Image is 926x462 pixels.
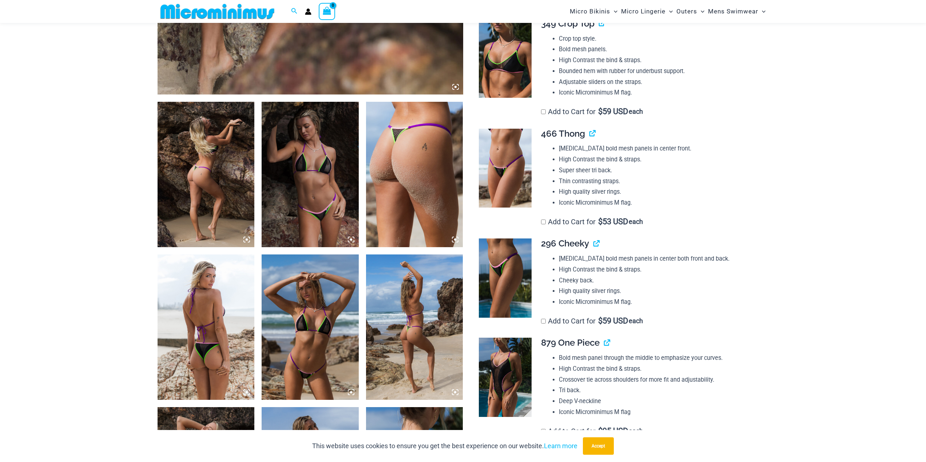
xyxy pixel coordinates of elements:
[559,186,763,197] li: High quality silver rings.
[706,2,767,21] a: Mens SwimwearMenu ToggleMenu Toggle
[541,317,643,325] label: Add to Cart for
[158,254,255,400] img: Reckless Neon Crush Black Neon 306 Tri Top 296 Cheeky
[541,128,585,139] span: 466 Thong
[559,66,763,77] li: Bounded hem with rubber for underbust support.
[541,427,643,435] label: Add to Cart for
[541,429,546,434] input: Add to Cart for$95 USD each
[598,427,628,435] span: 95 USD
[544,442,577,450] a: Learn more
[598,426,603,435] span: $
[598,316,603,325] span: $
[479,338,532,417] img: Reckless Neon Crush Black Neon 879 One Piece
[541,220,546,224] input: Add to Cart for$53 USD each
[675,2,706,21] a: OutersMenu ToggleMenu Toggle
[676,2,697,21] span: Outers
[541,18,595,29] span: 349 Crop Top
[619,2,675,21] a: Micro LingerieMenu ToggleMenu Toggle
[570,2,610,21] span: Micro Bikinis
[559,197,763,208] li: Iconic Microminimus M flag.
[559,363,763,374] li: High Contrast the bind & straps.
[158,102,255,247] img: Reckless Neon Crush Black Neon 349 Crop Top 466 Thong
[319,3,335,20] a: View Shopping Cart, empty
[598,108,628,115] span: 59 USD
[541,319,546,324] input: Add to Cart for$59 USD each
[758,2,766,21] span: Menu Toggle
[559,154,763,165] li: High Contrast the bind & straps.
[479,19,532,98] img: Reckless Neon Crush Black Neon 349 Crop Top
[559,165,763,176] li: Super sheer tri back.
[559,385,763,396] li: Tri back.
[312,441,577,451] p: This website uses cookies to ensure you get the best experience on our website.
[559,407,763,418] li: Iconic Microminimus M flag
[559,264,763,275] li: High Contrast the bind & straps.
[629,317,643,325] span: each
[559,286,763,297] li: High quality silver rings.
[541,107,643,116] label: Add to Cart for
[708,2,758,21] span: Mens Swimwear
[291,7,298,16] a: Search icon link
[598,317,628,325] span: 59 USD
[567,1,769,22] nav: Site Navigation
[621,2,665,21] span: Micro Lingerie
[559,77,763,88] li: Adjustable sliders on the straps.
[559,253,763,264] li: [MEDICAL_DATA] bold mesh panels in center both front and back.
[559,275,763,286] li: Cheeky back.
[366,254,463,400] img: Reckless Neon Crush Black Neon 306 Tri Top 466 Thong
[568,2,619,21] a: Micro BikinisMenu ToggleMenu Toggle
[559,44,763,55] li: Bold mesh panels.
[366,102,463,247] img: Reckless Neon Crush Black Neon 466 Thong
[583,437,614,455] button: Accept
[559,374,763,385] li: Crossover tie across shoulders for more fit and adjustability.
[559,396,763,407] li: Deep V-neckline
[262,254,359,400] img: Reckless Neon Crush Black Neon 306 Tri Top 466 Thong
[541,337,600,348] span: 879 One Piece
[541,238,589,249] span: 296 Cheeky
[559,55,763,66] li: High Contrast the bind & straps.
[559,87,763,98] li: Iconic Microminimus M flag.
[479,129,532,208] img: Reckless Neon Crush Black Neon 466 Thong
[559,297,763,308] li: Iconic Microminimus M flag.
[479,238,532,318] img: Reckless Neon Crush Black Neon 296 Cheeky
[559,353,763,363] li: Bold mesh panel through the middle to emphasize your curves.
[559,33,763,44] li: Crop top style.
[629,427,643,435] span: each
[559,176,763,187] li: Thin contrasting straps.
[559,143,763,154] li: [MEDICAL_DATA] bold mesh panels in center front.
[541,109,546,114] input: Add to Cart for$59 USD each
[305,8,311,15] a: Account icon link
[629,218,643,225] span: each
[665,2,673,21] span: Menu Toggle
[697,2,704,21] span: Menu Toggle
[598,107,603,116] span: $
[158,3,277,20] img: MM SHOP LOGO FLAT
[598,218,628,225] span: 53 USD
[610,2,617,21] span: Menu Toggle
[629,108,643,115] span: each
[598,217,603,226] span: $
[262,102,359,247] img: Reckless Neon Crush Black Neon 306 Tri Top 296 Cheeky
[541,217,643,226] label: Add to Cart for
